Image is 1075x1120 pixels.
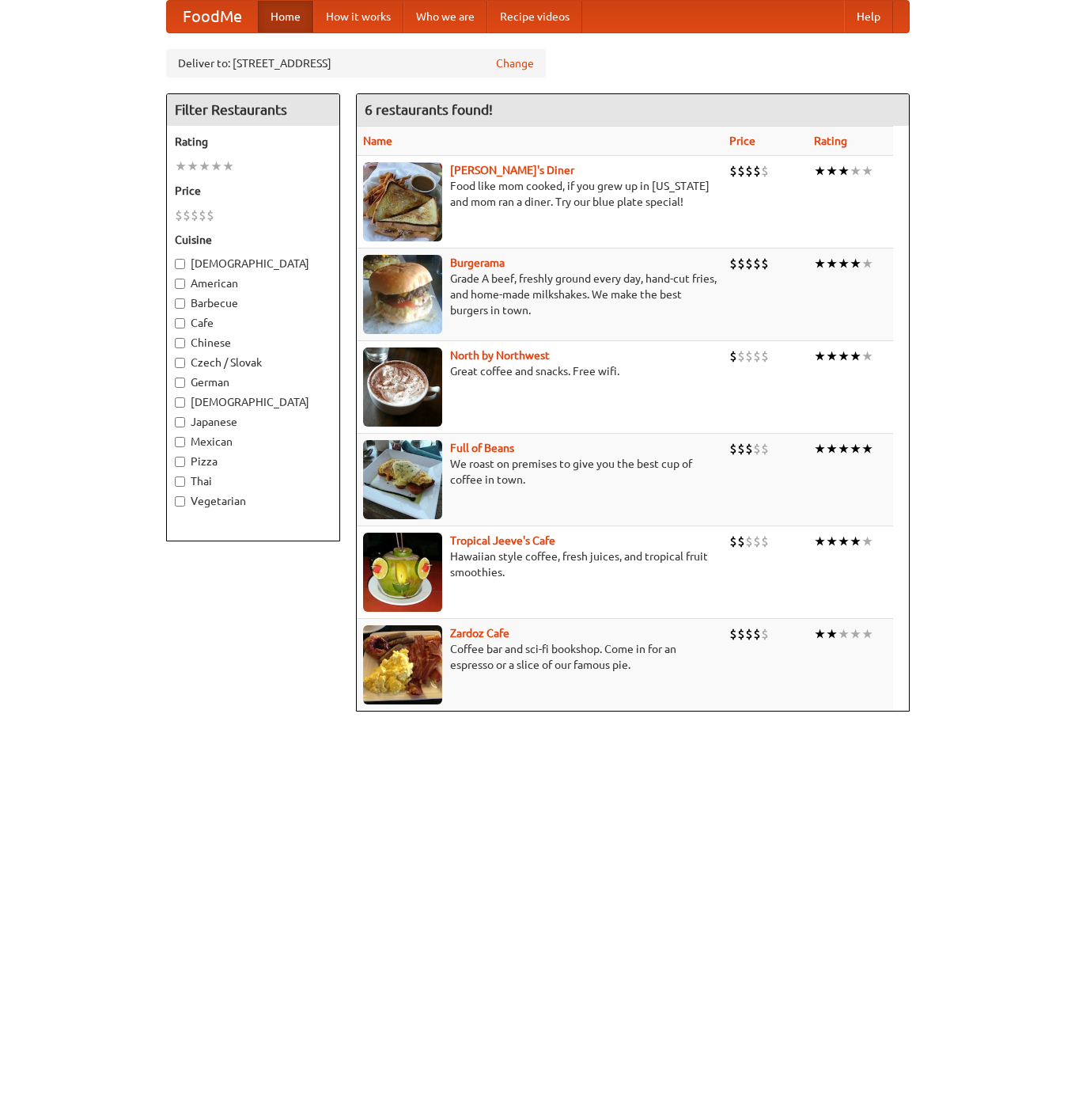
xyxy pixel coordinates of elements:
[814,533,826,550] li: ★
[814,255,826,272] li: ★
[450,442,514,454] a: Full of Beans
[450,534,555,547] a: Tropical Jeeve's Cafe
[175,207,183,224] li: $
[861,162,873,180] li: ★
[363,135,392,147] a: Name
[826,255,838,272] li: ★
[737,533,745,550] li: $
[450,349,550,362] a: North by Northwest
[175,437,185,447] input: Mexican
[826,347,838,365] li: ★
[838,347,850,365] li: ★
[850,440,861,457] li: ★
[175,358,185,368] input: Czech / Slovak
[175,256,331,271] label: [DEMOGRAPHIC_DATA]
[729,625,737,643] li: $
[814,440,826,457] li: ★
[850,255,861,272] li: ★
[199,158,210,175] li: ★
[850,533,861,550] li: ★
[450,627,509,640] a: Zardoz Cafe
[745,533,753,550] li: $
[761,625,769,643] li: $
[737,347,745,365] li: $
[363,440,442,519] img: beans.jpg
[175,158,187,175] li: ★
[363,347,442,427] img: north.jpg
[729,135,755,147] a: Price
[761,162,769,180] li: $
[826,625,838,643] li: ★
[737,625,745,643] li: $
[175,183,331,199] h5: Price
[175,315,331,331] label: Cafe
[403,1,487,32] a: Who we are
[191,207,199,224] li: $
[363,162,442,241] img: sallys.jpg
[861,255,873,272] li: ★
[175,374,331,390] label: German
[199,207,206,224] li: $
[363,255,442,334] img: burgerama.jpg
[167,1,258,32] a: FoodMe
[761,440,769,457] li: $
[861,347,873,365] li: ★
[365,102,493,117] ng-pluralize: 6 restaurants found!
[258,1,313,32] a: Home
[175,454,331,469] label: Pizza
[175,496,185,507] input: Vegetarian
[729,440,737,457] li: $
[175,434,331,450] label: Mexican
[363,625,442,704] img: zardoz.jpg
[814,625,826,643] li: ★
[838,440,850,457] li: ★
[761,255,769,272] li: $
[450,164,574,177] a: [PERSON_NAME]'s Diner
[496,55,534,71] a: Change
[363,456,717,488] p: We roast on premises to give you the best cup of coffee in town.
[175,275,331,291] label: American
[487,1,582,32] a: Recipe videos
[175,279,185,289] input: American
[850,347,861,365] li: ★
[729,162,737,180] li: $
[363,178,717,210] p: Food like mom cooked, if you grew up in [US_STATE] and mom ran a diner. Try our blue plate special!
[167,94,339,126] h4: Filter Restaurants
[175,473,331,489] label: Thai
[363,363,717,379] p: Great coffee and snacks. Free wifi.
[729,347,737,365] li: $
[363,549,717,580] p: Hawaiian style coffee, fresh juices, and tropical fruit smoothies.
[175,414,331,430] label: Japanese
[729,255,737,272] li: $
[175,338,185,348] input: Chinese
[814,347,826,365] li: ★
[850,162,861,180] li: ★
[753,347,761,365] li: $
[363,533,442,612] img: jeeves.jpg
[838,162,850,180] li: ★
[175,298,185,309] input: Barbecue
[175,493,331,509] label: Vegetarian
[753,625,761,643] li: $
[450,256,505,269] b: Burgerama
[850,625,861,643] li: ★
[175,355,331,370] label: Czech / Slovak
[753,162,761,180] li: $
[814,135,847,147] a: Rating
[814,162,826,180] li: ★
[222,158,234,175] li: ★
[753,255,761,272] li: $
[737,255,745,272] li: $
[175,318,185,328] input: Cafe
[826,162,838,180] li: ★
[745,255,753,272] li: $
[745,347,753,365] li: $
[861,440,873,457] li: ★
[175,232,331,248] h5: Cuisine
[753,440,761,457] li: $
[838,625,850,643] li: ★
